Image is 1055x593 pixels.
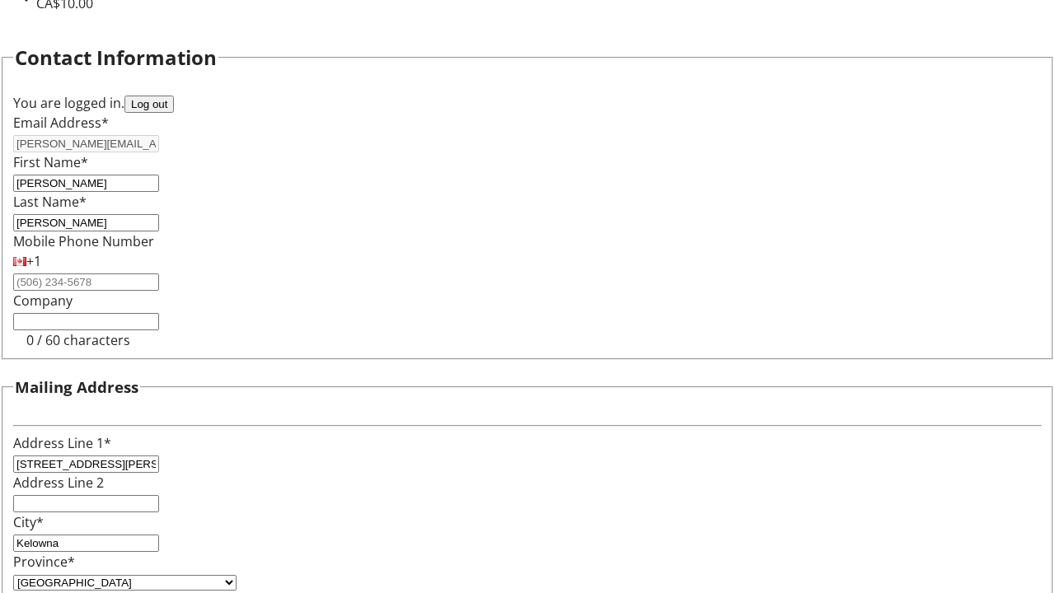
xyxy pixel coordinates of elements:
label: Province* [13,553,75,571]
label: Address Line 2 [13,474,104,492]
input: City [13,535,159,552]
label: First Name* [13,153,88,171]
div: You are logged in. [13,93,1042,113]
h3: Mailing Address [15,376,138,399]
input: Address [13,455,159,473]
label: City* [13,513,44,531]
label: Company [13,292,73,310]
button: Log out [124,96,174,113]
label: Mobile Phone Number [13,232,154,250]
label: Email Address* [13,114,109,132]
tr-character-limit: 0 / 60 characters [26,331,130,349]
label: Last Name* [13,193,87,211]
input: (506) 234-5678 [13,273,159,291]
label: Address Line 1* [13,434,111,452]
h2: Contact Information [15,43,217,72]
